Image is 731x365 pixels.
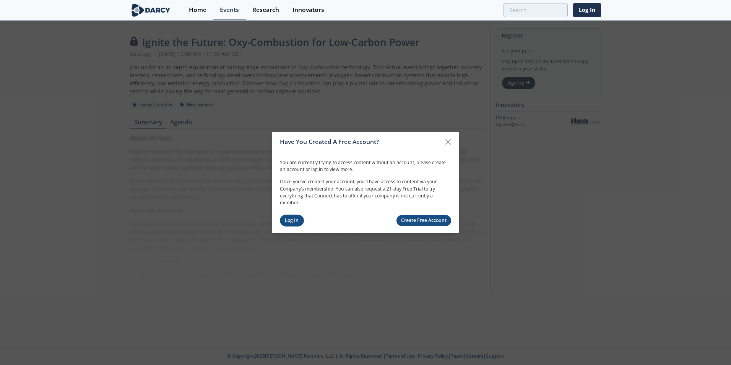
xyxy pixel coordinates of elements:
[280,215,304,226] a: Log In
[130,3,172,17] img: logo-wide.svg
[252,7,279,13] div: Research
[280,135,441,149] div: Have You Created A Free Account?
[189,7,206,13] div: Home
[396,215,452,226] a: Create Free Account
[573,3,601,17] a: Log In
[292,7,324,13] div: Innovators
[280,159,451,173] p: You are currently trying to access content without an account, please create an account or log in...
[220,7,239,13] div: Events
[280,178,451,207] p: Once you’ve created your account, you’ll have access to content via your Company’s membership. Yo...
[504,3,568,17] input: Advanced Search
